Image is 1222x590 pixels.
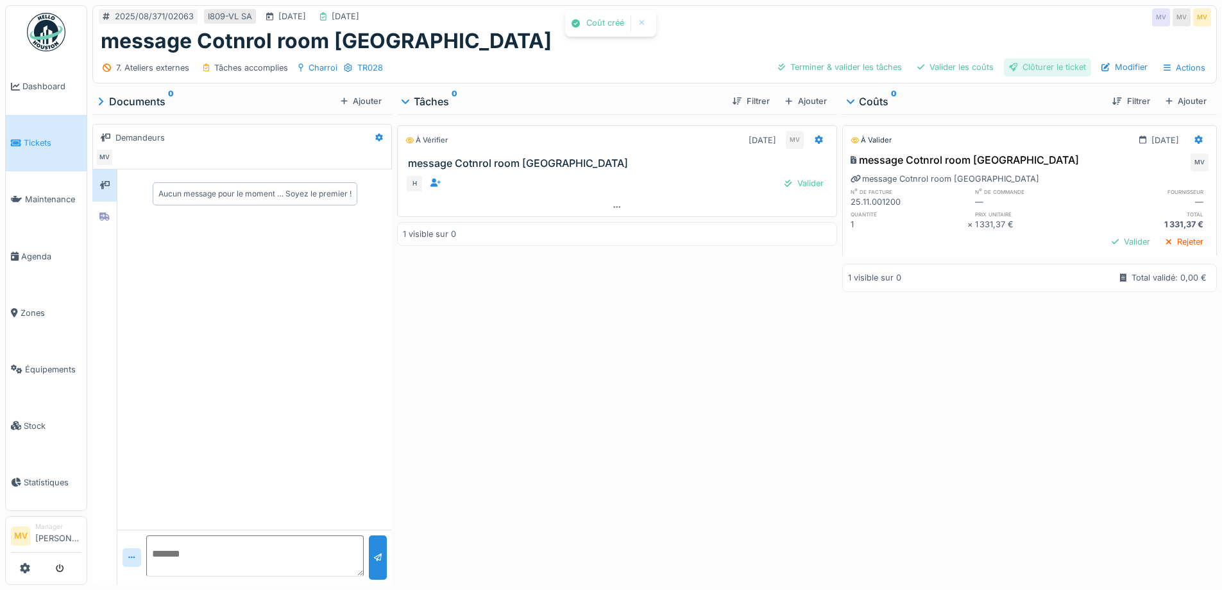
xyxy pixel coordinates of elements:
[402,94,722,109] div: Tâches
[851,173,1039,185] div: message Cotnrol room [GEOGRAPHIC_DATA]
[115,10,194,22] div: 2025/08/371/02063
[975,210,1092,218] h6: prix unitaire
[405,135,448,146] div: À vérifier
[11,522,81,553] a: MV Manager[PERSON_NAME]
[24,476,81,489] span: Statistiques
[35,522,81,532] div: Manager
[452,94,457,109] sup: 0
[780,92,831,110] div: Ajouter
[6,454,87,510] a: Statistiques
[22,80,81,92] span: Dashboard
[27,13,65,51] img: Badge_color-CXgf-gQk.svg
[21,307,81,319] span: Zones
[1107,92,1155,110] div: Filtrer
[332,10,359,22] div: [DATE]
[6,115,87,171] a: Tickets
[11,526,30,546] li: MV
[1160,233,1209,250] div: Rejeter
[115,132,165,144] div: Demandeurs
[975,218,1092,230] div: 1 331,37 €
[6,58,87,115] a: Dashboard
[749,134,776,146] div: [DATE]
[309,62,337,74] div: Charroi
[1092,218,1209,230] div: 1 331,37 €
[6,284,87,341] a: Zones
[208,10,252,22] div: I809-VL SA
[851,152,1079,168] div: message Cotnrol room [GEOGRAPHIC_DATA]
[6,228,87,284] a: Agenda
[1107,233,1155,250] div: Valider
[851,196,967,208] div: 25.11.001200
[357,62,383,74] div: TR028
[6,341,87,397] a: Équipements
[168,94,174,109] sup: 0
[586,18,624,29] div: Coût créé
[912,58,999,76] div: Valider les coûts
[975,196,1092,208] div: —
[278,10,306,22] div: [DATE]
[214,62,288,74] div: Tâches accomplies
[1158,58,1211,77] div: Actions
[98,94,335,109] div: Documents
[6,171,87,228] a: Maintenance
[848,272,901,284] div: 1 visible sur 0
[967,218,976,230] div: ×
[1173,8,1191,26] div: MV
[773,58,907,76] div: Terminer & valider les tâches
[891,94,897,109] sup: 0
[1092,210,1209,218] h6: total
[786,131,804,149] div: MV
[1193,8,1211,26] div: MV
[1092,196,1209,208] div: —
[851,210,967,218] h6: quantité
[1152,8,1170,26] div: MV
[405,175,423,193] div: H
[24,137,81,149] span: Tickets
[847,94,1103,109] div: Coûts
[403,228,456,240] div: 1 visible sur 0
[851,187,967,196] h6: n° de facture
[1191,153,1209,171] div: MV
[158,188,352,200] div: Aucun message pour le moment … Soyez le premier !
[96,148,114,166] div: MV
[1004,58,1091,76] div: Clôturer le ticket
[727,92,775,110] div: Filtrer
[1160,92,1212,110] div: Ajouter
[335,92,387,110] div: Ajouter
[25,193,81,205] span: Maintenance
[851,218,967,230] div: 1
[25,363,81,376] span: Équipements
[6,397,87,454] a: Stock
[1151,134,1179,146] div: [DATE]
[1132,272,1207,284] div: Total validé: 0,00 €
[1096,58,1153,76] div: Modifier
[408,157,831,169] h3: message Cotnrol room [GEOGRAPHIC_DATA]
[1092,187,1209,196] h6: fournisseur
[116,62,189,74] div: 7. Ateliers externes
[975,187,1092,196] h6: n° de commande
[779,175,828,192] div: Valider
[21,250,81,263] span: Agenda
[851,135,892,146] div: À valider
[24,420,81,432] span: Stock
[101,29,552,53] h1: message Cotnrol room [GEOGRAPHIC_DATA]
[35,522,81,550] li: [PERSON_NAME]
